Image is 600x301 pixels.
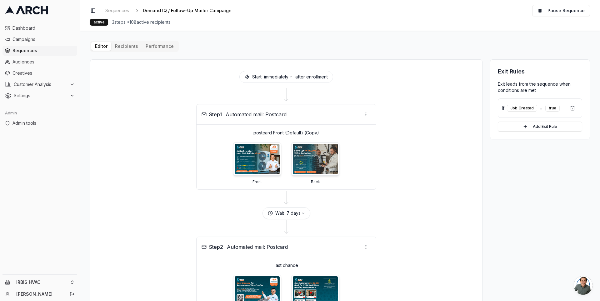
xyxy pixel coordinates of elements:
a: Admin tools [2,118,77,128]
span: If [502,105,504,111]
nav: breadcrumb [103,6,242,15]
p: last chance [202,262,371,268]
button: IRBIS HVAC [2,277,77,287]
button: Settings [2,91,77,101]
a: [PERSON_NAME] [16,291,63,297]
button: Performance [142,42,177,51]
span: Wait [275,210,284,216]
button: immediately [264,74,293,80]
p: Front [252,179,262,184]
span: 3 steps • 108 active recipients [112,19,171,25]
p: Back [311,179,320,184]
button: Editor [91,42,111,51]
button: Log out [68,290,77,298]
a: Creatives [2,68,77,78]
img: postcard Front (Default) (Copy) - Front [235,144,280,174]
span: Automated mail: Postcard [226,111,287,118]
span: Admin tools [12,120,75,126]
a: Sequences [103,6,132,15]
button: Pause Sequence [532,5,590,16]
span: Sequences [105,8,129,14]
h3: Exit Rules [498,67,582,76]
p: Exit leads from the sequence when conditions are met [498,81,582,93]
span: Demand IQ / Follow-Up Mailer Campaign [143,8,232,14]
div: Job Created [507,105,537,112]
span: = [540,105,543,111]
span: IRBIS HVAC [16,279,67,285]
div: true [545,105,560,112]
span: Dashboard [12,25,75,31]
a: Sequences [2,46,77,56]
span: Creatives [12,70,75,76]
span: Automated mail: Postcard [227,243,288,251]
button: Customer Analysis [2,79,77,89]
span: Settings [14,93,67,99]
span: Audiences [12,59,75,65]
div: active [90,19,108,26]
button: Recipients [111,42,142,51]
a: Dashboard [2,23,77,33]
span: Campaigns [12,36,75,43]
a: Campaigns [2,34,77,44]
div: Open chat [574,276,592,295]
button: Add Exit Rule [498,122,582,132]
span: Customer Analysis [14,81,67,88]
a: Audiences [2,57,77,67]
p: postcard Front (Default) (Copy) [202,130,371,136]
span: Step 2 [209,243,223,251]
span: Sequences [12,48,75,54]
img: postcard Front (Default) (Copy) - Back [293,144,338,174]
div: Admin [2,108,77,118]
span: Step 1 [209,111,222,118]
button: 7 days [287,210,305,216]
div: Start after enrollment [239,71,333,83]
